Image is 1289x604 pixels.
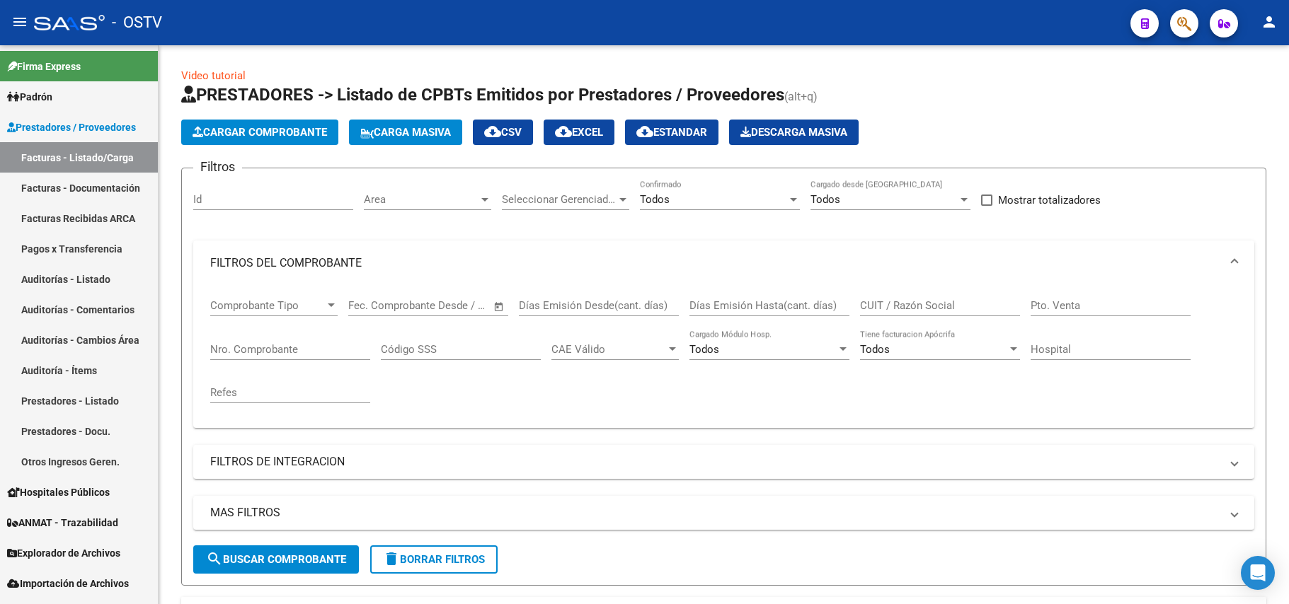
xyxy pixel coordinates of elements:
span: Mostrar totalizadores [998,192,1101,209]
mat-panel-title: FILTROS DE INTEGRACION [210,454,1220,470]
div: Open Intercom Messenger [1241,556,1275,590]
mat-panel-title: FILTROS DEL COMPROBANTE [210,255,1220,271]
span: Seleccionar Gerenciador [502,193,617,206]
span: Cargar Comprobante [193,126,327,139]
span: Descarga Masiva [740,126,847,139]
span: Todos [860,343,890,356]
mat-icon: cloud_download [636,123,653,140]
span: Carga Masiva [360,126,451,139]
span: Padrón [7,89,52,105]
mat-icon: person [1261,13,1278,30]
mat-panel-title: MAS FILTROS [210,505,1220,521]
span: Todos [640,193,670,206]
span: Explorador de Archivos [7,545,120,561]
span: CAE Válido [551,343,666,356]
span: Firma Express [7,59,81,74]
button: Open calendar [491,298,508,315]
span: Buscar Comprobante [206,553,346,566]
span: Borrar Filtros [383,553,485,566]
input: End date [407,299,476,312]
button: Cargar Comprobante [181,120,338,145]
mat-expansion-panel-header: FILTROS DE INTEGRACION [193,445,1254,479]
span: Area [364,193,479,206]
button: EXCEL [544,120,614,145]
span: (alt+q) [784,90,818,103]
mat-expansion-panel-header: FILTROS DEL COMPROBANTE [193,240,1254,286]
input: Start date [348,299,394,312]
button: Carga Masiva [349,120,462,145]
span: Todos [810,193,840,206]
h3: Filtros [193,157,242,177]
mat-icon: cloud_download [484,123,501,140]
span: Estandar [636,126,707,139]
a: Video tutorial [181,69,246,82]
span: Comprobante Tipo [210,299,325,312]
mat-icon: search [206,550,223,567]
button: Borrar Filtros [370,545,498,574]
button: Estandar [625,120,718,145]
span: Hospitales Públicos [7,484,110,500]
app-download-masive: Descarga masiva de comprobantes (adjuntos) [729,120,859,145]
div: FILTROS DEL COMPROBANTE [193,286,1254,428]
span: - OSTV [112,7,162,38]
span: ANMAT - Trazabilidad [7,515,118,530]
span: EXCEL [555,126,603,139]
span: CSV [484,126,522,139]
button: Descarga Masiva [729,120,859,145]
mat-icon: cloud_download [555,123,572,140]
span: Todos [689,343,719,356]
mat-expansion-panel-header: MAS FILTROS [193,496,1254,530]
span: PRESTADORES -> Listado de CPBTs Emitidos por Prestadores / Proveedores [181,85,784,105]
span: Prestadores / Proveedores [7,120,136,135]
button: CSV [473,120,533,145]
mat-icon: delete [383,550,400,567]
span: Importación de Archivos [7,576,129,591]
button: Buscar Comprobante [193,545,359,574]
mat-icon: menu [11,13,28,30]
